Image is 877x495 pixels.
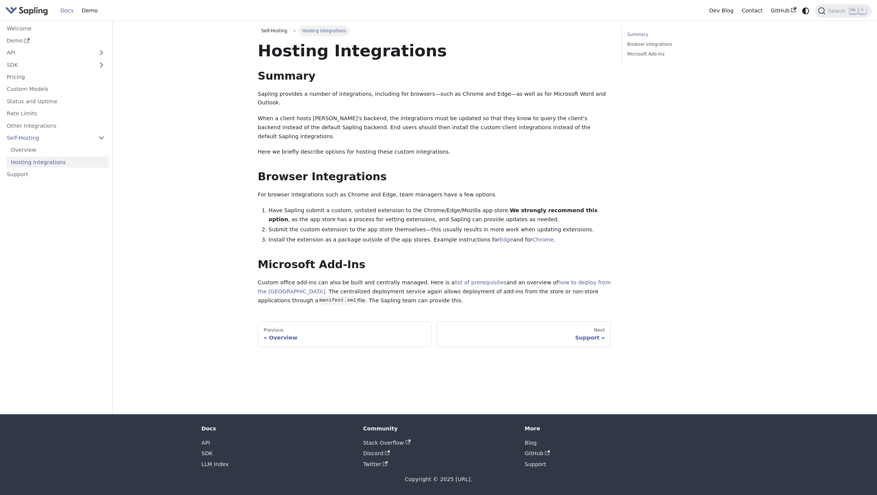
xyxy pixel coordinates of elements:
a: Other Integrations [3,120,109,131]
div: Previous [264,327,426,333]
a: SDK [201,450,213,456]
a: Support [3,169,109,180]
div: Overview [264,334,426,341]
a: Sapling.ai [5,5,51,16]
a: Overview [7,145,109,155]
a: Custom Models [3,84,109,95]
a: Summary [627,31,729,38]
li: Have Sapling submit a custom, unlisted extension to the Chrome/Edge/Mozilla app store. , as the a... [269,206,611,224]
a: Pricing [3,72,109,83]
a: Hosting Integrations [7,157,109,168]
a: Self-Hosting [3,133,109,143]
span: Self-Hosting [258,26,291,36]
a: Chrome [533,237,554,243]
a: SDK [3,59,94,70]
a: how to deploy from the [GEOGRAPHIC_DATA] [258,279,611,294]
nav: Docs pages [258,321,611,347]
a: Browser Integrations [627,41,729,48]
a: GitHub [767,5,800,17]
button: Expand sidebar category 'SDK' [94,59,109,70]
a: Support [525,461,546,467]
li: Install the extension as a package outside of the app stores. Example instructions for and for . [269,235,611,244]
h2: Summary [258,69,611,83]
a: NextSupport [437,321,611,347]
p: When a client hosts [PERSON_NAME]'s backend, the integrations must be updated so that they know t... [258,114,611,141]
a: LLM Index [201,461,229,467]
span: Hosting Integrations [299,26,350,36]
a: Welcome [3,23,109,34]
a: API [3,47,94,58]
div: Community [363,425,514,432]
div: Copyright © 2025 [URL]. [201,475,675,484]
a: Status and Uptime [3,96,109,107]
h1: Hosting Integrations [258,41,611,61]
a: Contact [738,5,767,17]
button: Switch between dark and light mode (currently system mode) [800,5,811,16]
h2: Browser Integrations [258,170,611,184]
a: Microsoft Add-Ins [627,51,729,58]
div: Support [443,334,605,341]
a: Dev Blog [705,5,737,17]
a: GitHub [525,450,550,456]
div: More [525,425,676,432]
a: Blog [525,440,537,446]
a: Rate Limits [3,108,109,119]
button: Search (Ctrl+K) [815,4,871,18]
p: Here we briefly describe options for hosting these custom integrations. [258,148,611,157]
a: Discord [363,450,390,456]
nav: Breadcrumbs [258,26,611,36]
p: Custom office add-ins can also be built and centrally managed. Here is a and an overview of . The... [258,278,611,305]
a: Demo [3,35,109,46]
button: Expand sidebar category 'API' [94,47,109,58]
img: Sapling.ai [5,5,48,16]
a: Edge [500,237,513,243]
div: Docs [201,425,352,432]
p: For browser integrations such as Chrome and Edge, team managers have a few options [258,190,611,199]
a: Twitter [363,461,388,467]
a: Demo [78,5,102,17]
code: manifest.xml [318,297,357,304]
h2: Microsoft Add-Ins [258,258,611,272]
span: Search [826,8,850,14]
a: API [201,440,210,446]
strong: We strongly recommend this option [269,207,598,222]
div: Next [443,327,605,333]
a: Stack Overflow [363,440,411,446]
li: Submit the custom extension to the app store themselves—this usually results in more work when up... [269,225,611,234]
a: list of prerequisites [454,279,506,285]
a: Docs [56,5,78,17]
kbd: K [859,7,866,14]
p: Sapling provides a number of integrations, including for browsers—such as Chrome and Edge—as well... [258,90,611,108]
a: PreviousOverview [258,321,432,347]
